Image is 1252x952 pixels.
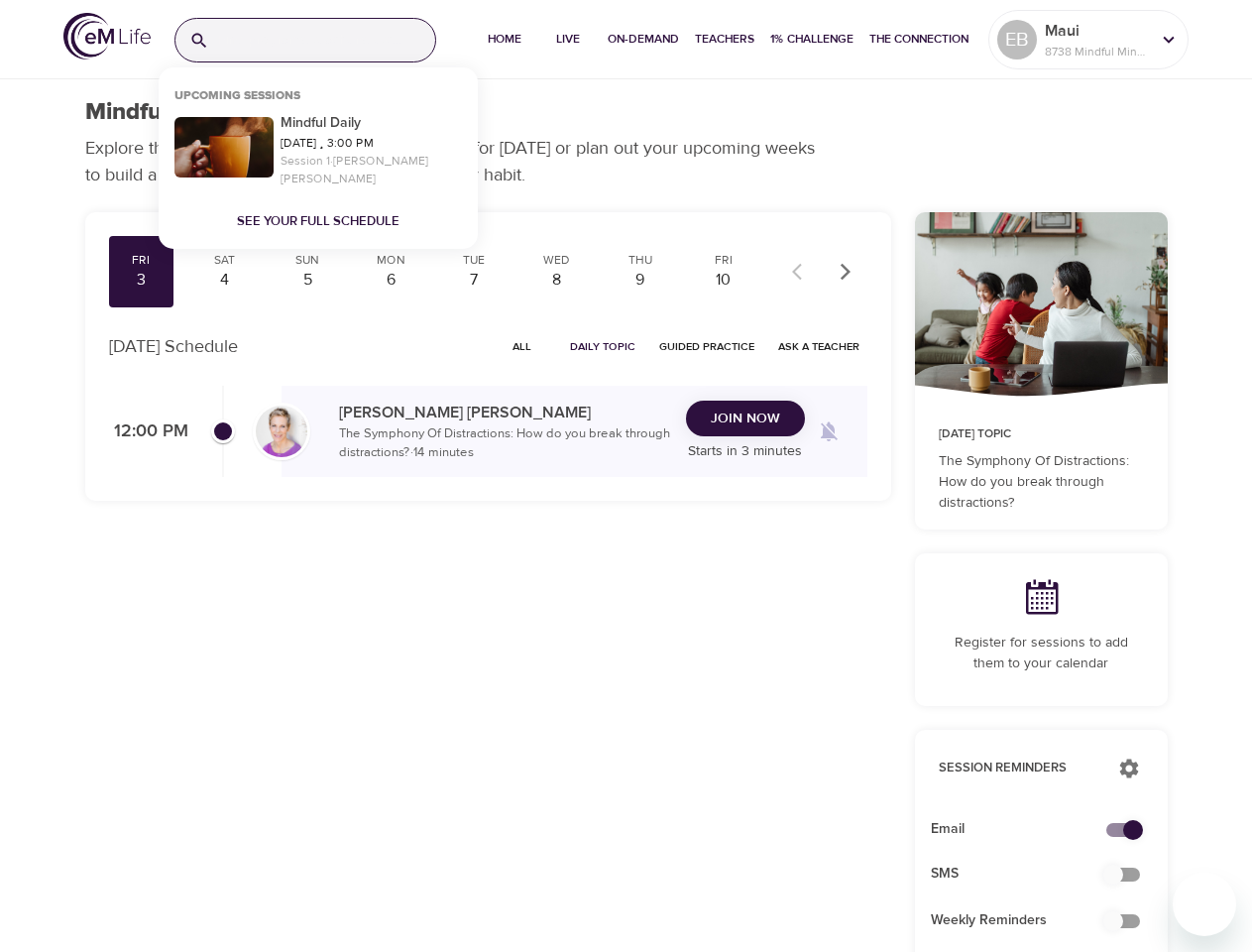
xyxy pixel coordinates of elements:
[699,252,748,269] div: Fri
[869,29,968,50] span: The Connection
[939,759,1098,778] p: Session Reminders
[931,910,1120,931] span: Weekly Reminders
[449,252,499,269] div: Tue
[616,269,665,292] div: 9
[339,401,670,424] p: [PERSON_NAME] [PERSON_NAME]
[608,29,679,50] span: On-Demand
[449,269,499,292] div: 7
[532,252,582,269] div: Wed
[1173,873,1236,936] iframe: Button to launch messaging window
[931,864,1120,885] span: SMS
[283,269,332,292] div: 5
[281,152,462,187] p: Session 1 · [PERSON_NAME] [PERSON_NAME]
[256,406,307,457] img: kellyb.jpg
[281,113,462,134] p: Mindful Daily
[1045,19,1150,43] p: Maui
[778,337,859,356] span: Ask a Teacher
[174,117,274,178] img: mindful-daily.jpg
[281,134,462,152] p: [DATE] ¸ 3:00 PM
[339,424,670,463] p: The Symphony Of Distractions: How do you break through distractions? · 14 minutes
[199,269,249,292] div: 4
[651,331,762,362] button: Guided Practice
[616,252,665,269] div: Thu
[491,331,554,362] button: All
[805,408,853,455] span: Remind me when a class goes live every Friday at 12:00 PM
[117,252,167,269] div: Fri
[562,331,643,362] button: Daily Topic
[63,13,151,59] img: logo
[711,407,780,431] span: Join Now
[109,418,188,445] p: 12:00 PM
[217,19,435,61] input: Find programs, teachers, etc...
[85,98,334,127] h1: Mindful Daily Schedule
[499,337,546,356] span: All
[770,331,867,362] button: Ask a Teacher
[85,135,829,188] p: Explore the expert-led, brief mindfulness sessions for [DATE] or plan out your upcoming weeks to ...
[939,633,1144,674] p: Register for sessions to add them to your calendar
[199,252,249,269] div: Sat
[686,401,805,437] button: Join Now
[109,333,238,360] p: [DATE] Schedule
[532,269,582,292] div: 8
[544,29,592,50] span: Live
[366,269,415,292] div: 6
[481,29,528,50] span: Home
[699,269,748,292] div: 10
[686,441,805,462] p: Starts in 3 minutes
[770,29,854,50] span: 1% Challenge
[695,29,754,50] span: Teachers
[117,269,167,292] div: 3
[939,425,1144,443] p: [DATE] Topic
[237,210,399,233] button: See your full schedule
[659,337,754,356] span: Guided Practice
[1045,43,1150,60] p: 8738 Mindful Minutes
[283,252,332,269] div: Sun
[159,88,316,113] div: Upcoming Sessions
[570,337,635,356] span: Daily Topic
[931,819,1120,840] span: Email
[939,451,1144,514] p: The Symphony Of Distractions: How do you break through distractions?
[997,20,1037,59] div: EB
[366,252,415,269] div: Mon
